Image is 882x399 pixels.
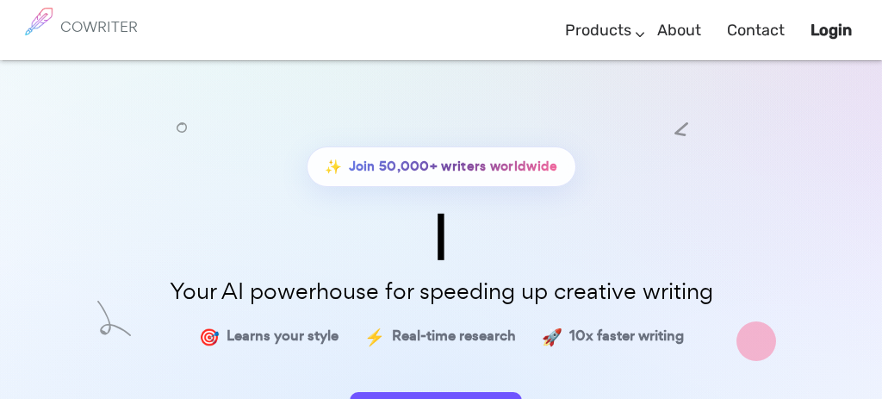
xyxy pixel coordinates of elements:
span: 🎯 [199,324,220,349]
b: Login [811,21,852,40]
span: ✨ [325,154,342,179]
a: Contact [727,5,785,56]
span: Join 50,000+ writers worldwide [349,154,558,179]
span: ⚡ [364,324,385,349]
a: About [657,5,701,56]
span: Real-time research [392,324,516,349]
a: Products [565,5,631,56]
span: 10x faster writing [569,324,684,349]
p: Your AI powerhouse for speeding up creative writing [10,273,872,310]
a: Login [811,5,852,56]
span: 🚀 [542,324,562,349]
h6: COWRITER [60,19,138,34]
span: Learns your style [227,324,339,349]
